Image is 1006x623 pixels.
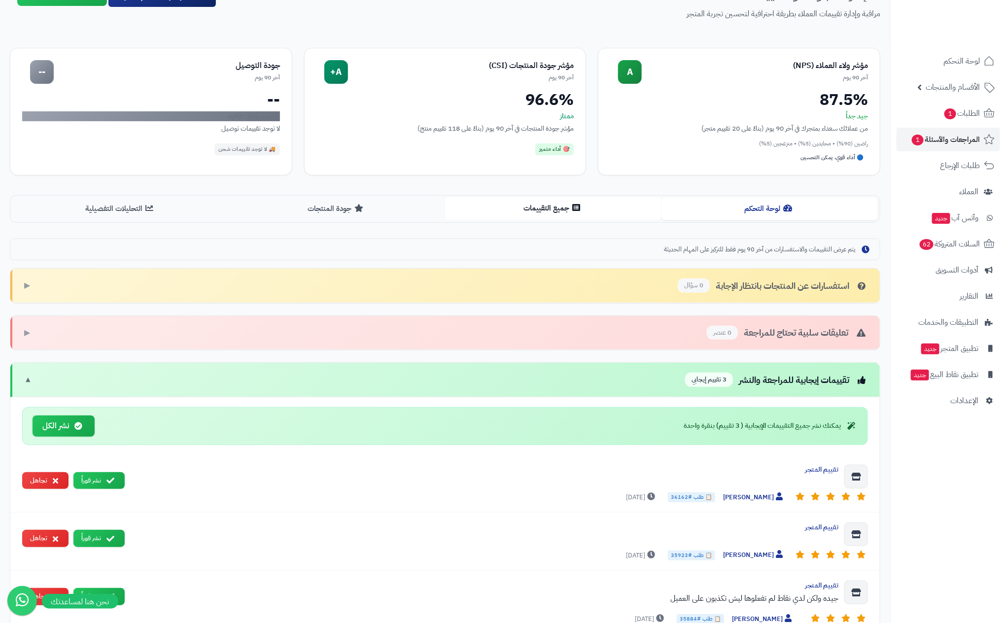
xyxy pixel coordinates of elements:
[919,237,980,251] span: السلات المتروكة
[133,592,838,604] div: جيده ولكن لدي نقاط لم تفعلوها ليش تكذبون على العميل
[668,551,715,560] span: 📋 طلب #35923
[936,263,978,277] span: أدوات التسويق
[22,123,280,134] div: لا توجد تقييمات توصيل
[950,394,978,408] span: الإعدادات
[133,465,838,475] div: تقييم المتجر
[229,198,445,220] button: جودة المنتجات
[626,492,658,502] span: [DATE]
[920,342,978,355] span: تطبيق المتجر
[685,373,733,387] span: 3 تقييم إيجابي
[316,123,574,134] div: مؤشر جودة المنتجات في آخر 90 يوم (بناءً على 118 تقييم منتج)
[668,492,715,502] span: 📋 طلب #36162
[897,49,1000,73] a: لوحة التحكم
[918,315,978,329] span: التطبيقات والخدمات
[707,326,738,340] span: 0 عنصر
[73,588,125,605] button: نشر فوراً
[24,280,30,291] span: ▶
[22,111,280,121] div: لا توجد بيانات كافية
[897,180,1000,204] a: العملاء
[348,60,574,71] div: مؤشر جودة المنتجات (CSI)
[22,588,69,605] button: تجاهل
[911,370,929,381] span: جديد
[911,133,980,146] span: المراجعات والأسئلة
[22,530,69,547] button: تجاهل
[618,60,642,84] div: A
[897,206,1000,230] a: وآتس آبجديد
[926,80,980,94] span: الأقسام والمنتجات
[707,326,868,340] div: تعليقات سلبية تحتاج للمراجعة
[626,551,658,560] span: [DATE]
[931,211,978,225] span: وآتس آب
[54,60,280,71] div: جودة التوصيل
[912,135,924,145] span: 1
[897,311,1000,334] a: التطبيقات والخدمات
[897,154,1000,177] a: طلبات الإرجاع
[22,92,280,107] div: --
[24,374,32,385] span: ▼
[214,143,280,155] div: 🚚 لا توجد تقييمات شحن
[30,60,54,84] div: --
[897,389,1000,413] a: الإعدادات
[22,472,69,489] button: تجاهل
[54,73,280,82] div: آخر 90 يوم
[445,197,661,219] button: جميع التقييمات
[897,337,1000,360] a: تطبيق المتجرجديد
[943,106,980,120] span: الطلبات
[678,278,710,293] span: 0 سؤال
[316,92,574,107] div: 96.6%
[348,73,574,82] div: آخر 90 يوم
[225,8,880,20] p: مراقبة وإدارة تقييمات العملاء بطريقة احترافية لتحسين تجربة المتجر
[723,550,785,560] span: [PERSON_NAME]
[932,213,950,224] span: جديد
[73,472,125,489] button: نشر فوراً
[73,530,125,547] button: نشر فوراً
[535,143,574,155] div: 🎯 أداء متميز
[133,581,838,590] div: تقييم المتجر
[940,159,980,173] span: طلبات الإرجاع
[897,284,1000,308] a: التقارير
[897,258,1000,282] a: أدوات التسويق
[910,368,978,381] span: تطبيق نقاط البيع
[944,108,956,119] span: 1
[797,152,868,164] div: 🔵 أداء قوي، يمكن التحسين
[316,111,574,121] div: ممتاز
[610,111,868,121] div: جيد جداً
[943,54,980,68] span: لوحة التحكم
[920,239,934,250] span: 62
[324,60,348,84] div: A+
[897,232,1000,256] a: السلات المتروكة62
[133,522,838,532] div: تقييم المتجر
[33,415,95,437] button: نشر الكل
[678,278,868,293] div: استفسارات عن المنتجات بانتظار الإجابة
[685,373,868,387] div: تقييمات إيجابية للمراجعة والنشر
[684,421,858,431] div: يمكنك نشر جميع التقييمات الإيجابية ( 3 تقييم) بنقرة واحدة
[959,185,978,199] span: العملاء
[610,123,868,134] div: من عملائك سعداء بمتجرك في آخر 90 يوم (بناءً على 20 تقييم متجر)
[610,92,868,107] div: 87.5%
[960,289,978,303] span: التقارير
[897,128,1000,151] a: المراجعات والأسئلة1
[642,73,868,82] div: آخر 90 يوم
[921,344,939,354] span: جديد
[12,198,229,220] button: التحليلات التفصيلية
[723,492,785,503] span: [PERSON_NAME]
[897,363,1000,386] a: تطبيق نقاط البيعجديد
[642,60,868,71] div: مؤشر ولاء العملاء (NPS)
[897,102,1000,125] a: الطلبات1
[664,245,855,254] span: يتم عرض التقييمات والاستفسارات من آخر 90 يوم فقط للتركيز على المهام الحديثة
[661,198,878,220] button: لوحة التحكم
[610,139,868,148] div: راضين (90%) • محايدين (5%) • منزعجين (5%)
[24,327,30,339] span: ▶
